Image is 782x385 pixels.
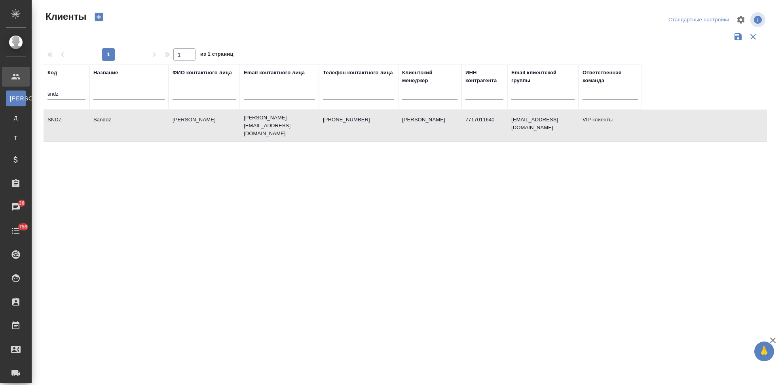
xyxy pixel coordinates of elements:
[89,10,108,24] button: Создать
[14,199,29,207] span: 36
[2,197,30,217] a: 36
[323,69,393,77] div: Телефон контактного лица
[47,69,57,77] div: Код
[10,94,22,102] span: [PERSON_NAME]
[89,112,169,140] td: Sandoz
[2,221,30,241] a: 756
[244,69,305,77] div: Email контактного лица
[750,12,767,27] span: Посмотреть информацию
[731,10,750,29] span: Настроить таблицу
[583,69,638,85] div: Ответственная команда
[757,343,771,360] span: 🙏
[6,110,26,126] a: Д
[6,130,26,146] a: Т
[44,112,89,140] td: SNDZ
[579,112,642,140] td: VIP клиенты
[402,69,457,85] div: Клиентский менеджер
[323,116,394,124] p: [PHONE_NUMBER]
[44,10,86,23] span: Клиенты
[465,69,503,85] div: ИНН контрагента
[461,112,507,140] td: 7717011640
[169,112,240,140] td: [PERSON_NAME]
[244,114,315,138] p: [PERSON_NAME][EMAIL_ADDRESS][DOMAIN_NAME]
[14,223,32,231] span: 756
[511,69,575,85] div: Email клиентской группы
[731,29,746,44] button: Сохранить фильтры
[507,112,579,140] td: [EMAIL_ADDRESS][DOMAIN_NAME]
[398,112,461,140] td: [PERSON_NAME]
[93,69,118,77] div: Название
[10,114,22,122] span: Д
[746,29,761,44] button: Сбросить фильтры
[200,49,233,61] span: из 1 страниц
[6,91,26,106] a: [PERSON_NAME]
[10,134,22,142] span: Т
[754,342,774,361] button: 🙏
[666,14,731,26] div: split button
[173,69,232,77] div: ФИО контактного лица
